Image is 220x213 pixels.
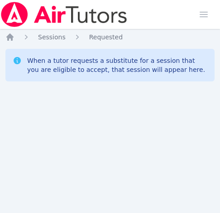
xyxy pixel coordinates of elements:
div: When a tutor requests a substitute for a session that you are eligible to accept, that session wi... [27,56,207,74]
span: Sessions [38,33,66,41]
nav: Breadcrumb [5,33,215,42]
a: Sessions [38,33,66,42]
span: Requested [89,33,123,41]
a: Requested [89,33,123,42]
